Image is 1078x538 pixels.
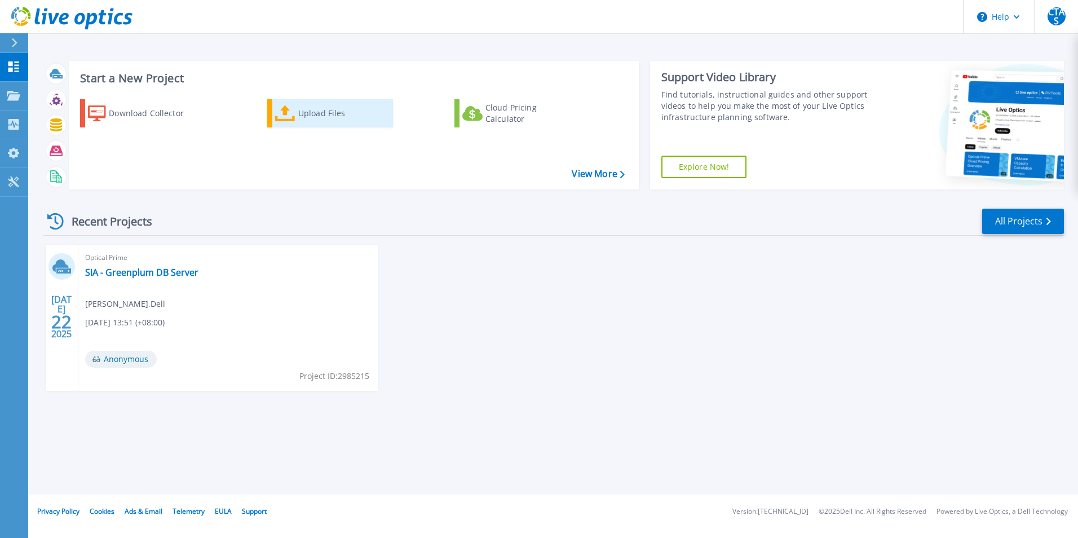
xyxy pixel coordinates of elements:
[485,102,576,125] div: Cloud Pricing Calculator
[173,506,205,516] a: Telemetry
[661,156,747,178] a: Explore Now!
[51,296,72,337] div: [DATE] 2025
[572,169,624,179] a: View More
[298,102,388,125] div: Upload Files
[85,316,165,329] span: [DATE] 13:51 (+08:00)
[267,99,393,127] a: Upload Files
[125,506,162,516] a: Ads & Email
[242,506,267,516] a: Support
[661,89,872,123] div: Find tutorials, instructional guides and other support videos to help you make the most of your L...
[819,508,926,515] li: © 2025 Dell Inc. All Rights Reserved
[1048,7,1066,25] span: CTAS
[85,267,198,278] a: SIA - Greenplum DB Server
[85,351,157,368] span: Anonymous
[454,99,580,127] a: Cloud Pricing Calculator
[982,209,1064,234] a: All Projects
[215,506,232,516] a: EULA
[936,508,1068,515] li: Powered by Live Optics, a Dell Technology
[90,506,114,516] a: Cookies
[732,508,808,515] li: Version: [TECHNICAL_ID]
[80,72,624,85] h3: Start a New Project
[37,506,79,516] a: Privacy Policy
[109,102,199,125] div: Download Collector
[299,370,369,382] span: Project ID: 2985215
[80,99,206,127] a: Download Collector
[85,298,165,310] span: [PERSON_NAME] , Dell
[51,317,72,327] span: 22
[43,208,167,235] div: Recent Projects
[661,70,872,85] div: Support Video Library
[85,252,371,264] span: Optical Prime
